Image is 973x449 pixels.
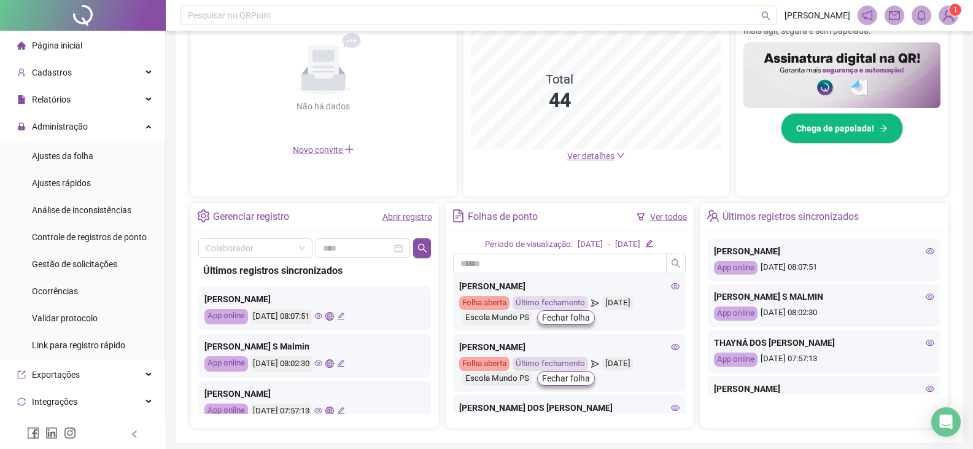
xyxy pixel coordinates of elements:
[926,338,934,347] span: eye
[723,206,859,227] div: Últimos registros sincronizados
[879,124,888,133] span: arrow-right
[325,407,333,415] span: global
[931,407,961,437] div: Open Intercom Messenger
[671,282,680,291] span: eye
[27,427,39,439] span: facebook
[513,357,588,371] div: Último fechamento
[32,370,80,380] span: Exportações
[743,42,940,108] img: banner%2F02c71560-61a6-44d4-94b9-c8ab97240462.png
[926,247,934,256] span: eye
[314,359,322,367] span: eye
[671,343,680,351] span: eye
[714,353,758,367] div: App online
[251,404,311,419] div: [DATE] 07:57:13
[204,292,425,306] div: [PERSON_NAME]
[513,296,588,310] div: Último fechamento
[939,6,958,25] img: 89436
[949,4,961,16] sup: Atualize o seu contato no menu Meus Dados
[796,122,874,135] span: Chega de papelada!
[17,397,26,406] span: sync
[645,240,653,248] span: edit
[714,261,934,275] div: [DATE] 08:07:51
[32,68,72,77] span: Cadastros
[602,357,634,371] div: [DATE]
[608,238,610,251] div: -
[485,238,573,251] div: Período de visualização:
[293,145,354,155] span: Novo convite
[32,122,88,131] span: Administração
[926,385,934,393] span: eye
[32,232,147,242] span: Controle de registros de ponto
[542,311,590,324] span: Fechar folha
[251,309,311,324] div: [DATE] 08:07:51
[714,382,934,396] div: [PERSON_NAME]
[916,10,927,21] span: bell
[17,95,26,104] span: file
[32,286,78,296] span: Ocorrências
[45,427,58,439] span: linkedin
[602,296,634,310] div: [DATE]
[203,263,426,278] div: Últimos registros sincronizados
[459,296,510,310] div: Folha aberta
[714,306,934,321] div: [DATE] 08:02:30
[417,243,427,253] span: search
[344,144,354,154] span: plus
[462,372,532,386] div: Escola Mundo PS
[325,359,333,367] span: global
[32,178,91,188] span: Ajustes rápidos
[889,10,900,21] span: mail
[32,397,77,407] span: Integrações
[251,356,311,372] div: [DATE] 08:02:30
[130,430,139,439] span: left
[32,41,82,50] span: Página inicial
[862,10,873,21] span: notification
[197,209,210,222] span: setting
[32,259,117,269] span: Gestão de solicitações
[459,340,680,354] div: [PERSON_NAME]
[591,357,599,371] span: send
[337,359,345,367] span: edit
[17,122,26,131] span: lock
[714,244,934,258] div: [PERSON_NAME]
[542,372,590,385] span: Fechar folha
[204,340,425,353] div: [PERSON_NAME] S Malmin
[459,357,510,371] div: Folha aberta
[337,407,345,415] span: edit
[32,340,125,350] span: Link para registro rápido
[616,151,625,160] span: down
[213,206,289,227] div: Gerenciar registro
[714,261,758,275] div: App online
[650,212,687,222] a: Ver todos
[761,11,770,20] span: search
[314,407,322,415] span: eye
[537,371,595,386] button: Fechar folha
[267,100,380,113] div: Não há dados
[32,95,71,104] span: Relatórios
[637,213,645,221] span: filter
[17,68,26,77] span: user-add
[17,370,26,379] span: export
[32,205,131,215] span: Análise de inconsistências
[567,151,614,161] span: Ver detalhes
[64,427,76,439] span: instagram
[17,41,26,50] span: home
[204,309,248,324] div: App online
[707,209,719,222] span: team
[671,404,680,412] span: eye
[459,401,680,415] div: [PERSON_NAME] DOS [PERSON_NAME]
[452,209,465,222] span: file-text
[785,9,850,22] span: [PERSON_NAME]
[926,292,934,301] span: eye
[459,279,680,293] div: [PERSON_NAME]
[204,356,248,372] div: App online
[781,113,903,144] button: Chega de papelada!
[325,312,333,320] span: global
[578,238,603,251] div: [DATE]
[32,151,93,161] span: Ajustes da folha
[714,290,934,303] div: [PERSON_NAME] S MALMIN
[671,259,681,268] span: search
[953,6,958,14] span: 1
[537,310,595,325] button: Fechar folha
[714,336,934,349] div: THAYNÁ DOS [PERSON_NAME]
[337,312,345,320] span: edit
